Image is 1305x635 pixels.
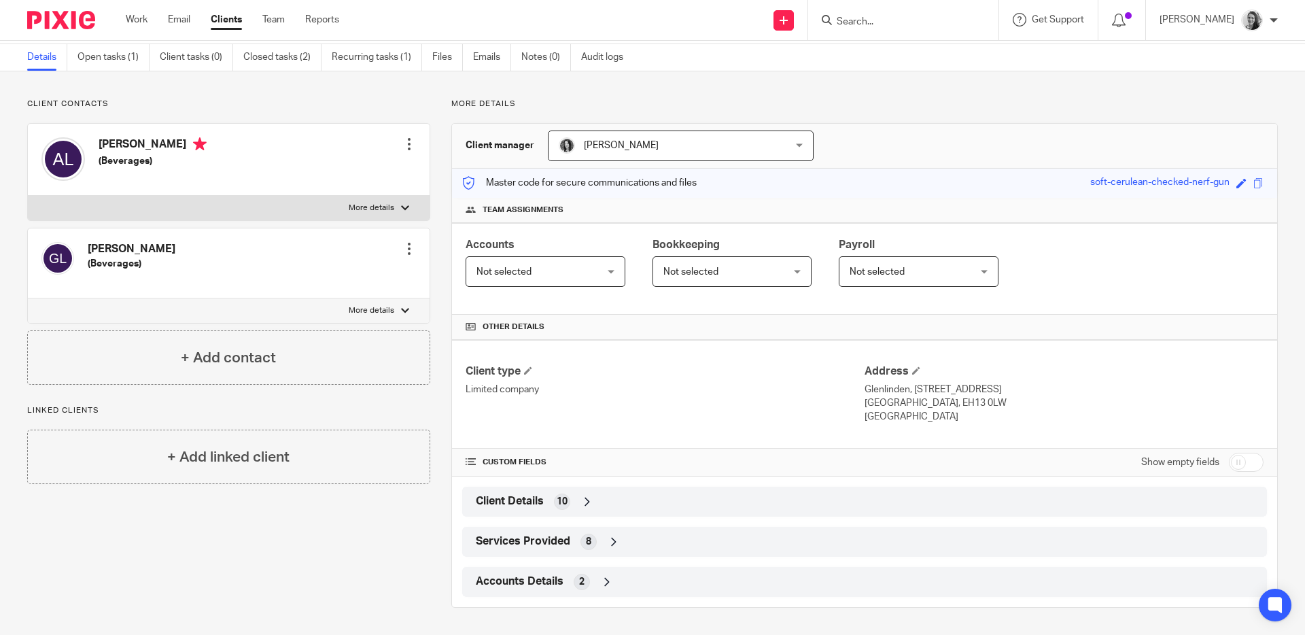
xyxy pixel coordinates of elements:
input: Search [835,16,958,29]
span: Not selected [850,267,905,277]
h4: + Add contact [181,347,276,368]
p: [PERSON_NAME] [1160,13,1234,27]
span: Payroll [839,239,875,250]
i: Primary [193,137,207,151]
span: Other details [483,322,544,332]
label: Show empty fields [1141,456,1219,469]
span: Bookkeeping [652,239,720,250]
p: More details [349,203,394,213]
span: 8 [586,535,591,549]
a: Recurring tasks (1) [332,44,422,71]
a: Team [262,13,285,27]
a: Open tasks (1) [77,44,150,71]
a: Work [126,13,147,27]
h3: Client manager [466,139,534,152]
p: More details [451,99,1278,109]
a: Audit logs [581,44,633,71]
span: [PERSON_NAME] [584,141,659,150]
p: Linked clients [27,405,430,416]
p: Master code for secure communications and files [462,176,697,190]
span: Accounts [466,239,515,250]
h4: + Add linked client [167,447,290,468]
img: brodie%203%20small.jpg [559,137,575,154]
p: [GEOGRAPHIC_DATA], EH13 0LW [865,396,1264,410]
span: Client Details [476,494,544,509]
a: Emails [473,44,511,71]
a: Clients [211,13,242,27]
h4: [PERSON_NAME] [99,137,207,154]
img: svg%3E [41,242,74,275]
p: Client contacts [27,99,430,109]
a: Reports [305,13,339,27]
img: svg%3E [41,137,85,181]
span: Accounts Details [476,574,563,589]
p: Limited company [466,383,865,396]
a: Files [432,44,463,71]
span: 10 [557,495,568,509]
div: soft-cerulean-checked-nerf-gun [1090,175,1230,191]
a: Email [168,13,190,27]
a: Client tasks (0) [160,44,233,71]
img: IMG-0056.JPG [1241,10,1263,31]
a: Notes (0) [521,44,571,71]
span: Team assignments [483,205,563,216]
span: Services Provided [476,534,570,549]
span: Not selected [663,267,718,277]
h4: [PERSON_NAME] [88,242,175,256]
span: 2 [579,575,585,589]
a: Closed tasks (2) [243,44,321,71]
span: Get Support [1032,15,1084,24]
a: Details [27,44,67,71]
h5: (Beverages) [88,257,175,271]
h4: CUSTOM FIELDS [466,457,865,468]
p: Glenlinden, [STREET_ADDRESS] [865,383,1264,396]
p: [GEOGRAPHIC_DATA] [865,410,1264,424]
img: Pixie [27,11,95,29]
h4: Client type [466,364,865,379]
h4: Address [865,364,1264,379]
p: More details [349,305,394,316]
span: Not selected [476,267,532,277]
h5: (Beverages) [99,154,207,168]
